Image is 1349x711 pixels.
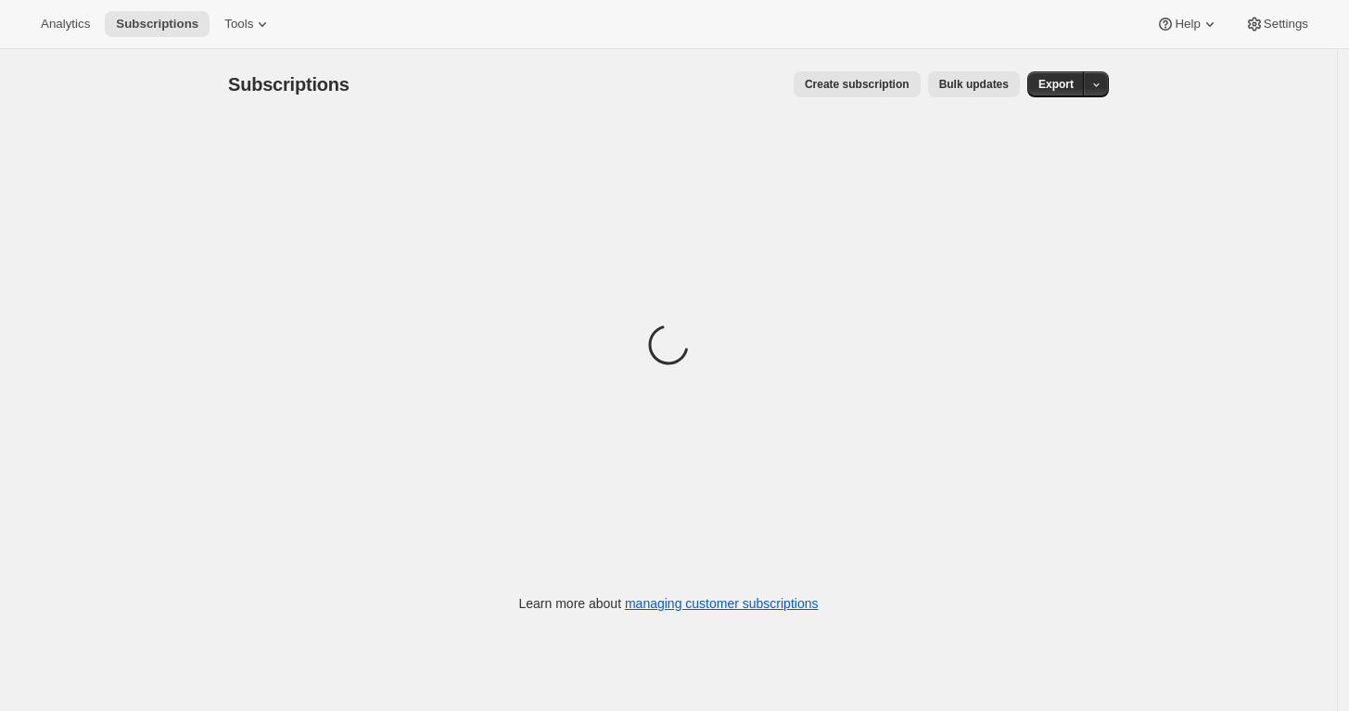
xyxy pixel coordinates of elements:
[30,11,101,37] button: Analytics
[228,74,350,95] span: Subscriptions
[625,596,819,611] a: managing customer subscriptions
[1038,77,1074,92] span: Export
[1175,17,1200,32] span: Help
[1264,17,1308,32] span: Settings
[1234,11,1319,37] button: Settings
[116,17,198,32] span: Subscriptions
[805,77,910,92] span: Create subscription
[224,17,253,32] span: Tools
[213,11,283,37] button: Tools
[928,71,1020,97] button: Bulk updates
[794,71,921,97] button: Create subscription
[1145,11,1229,37] button: Help
[1027,71,1085,97] button: Export
[519,594,819,613] p: Learn more about
[939,77,1009,92] span: Bulk updates
[41,17,90,32] span: Analytics
[105,11,210,37] button: Subscriptions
